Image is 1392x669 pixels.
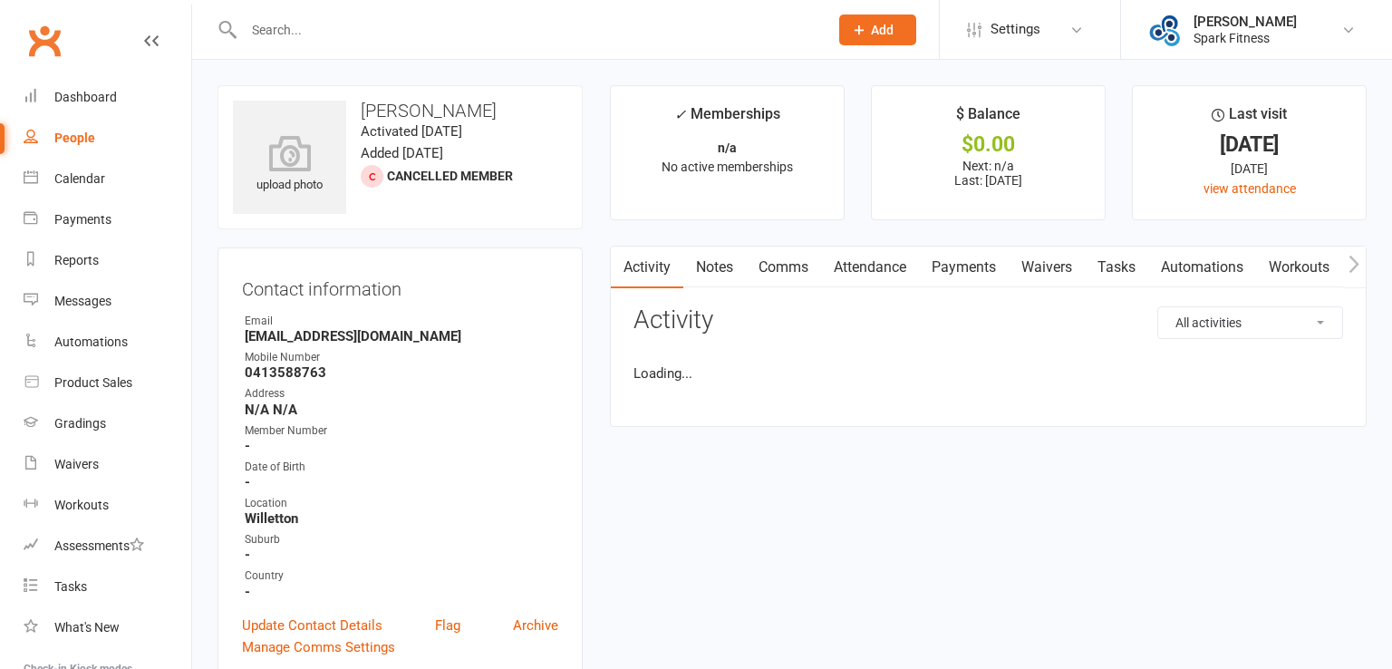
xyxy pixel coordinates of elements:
strong: - [245,474,558,490]
a: Tasks [1085,247,1148,288]
div: $0.00 [888,135,1088,154]
div: What's New [54,620,120,635]
div: [DATE] [1149,135,1349,154]
a: Attendance [821,247,919,288]
a: Notes [683,247,746,288]
a: Product Sales [24,363,191,403]
div: Mobile Number [245,349,558,366]
a: Gradings [24,403,191,444]
div: Automations [54,334,128,349]
i: ✓ [674,106,686,123]
a: Manage Comms Settings [242,636,395,658]
strong: - [245,584,558,600]
strong: - [245,547,558,563]
div: Workouts [54,498,109,512]
div: Dashboard [54,90,117,104]
div: Country [245,567,558,585]
strong: n/a [718,141,737,155]
a: Calendar [24,159,191,199]
div: Location [245,495,558,512]
a: Flag [435,615,460,636]
a: What's New [24,607,191,648]
div: Reports [54,253,99,267]
div: Tasks [54,579,87,594]
a: Workouts [1256,247,1342,288]
h3: Activity [633,306,1343,334]
div: Memberships [674,102,780,136]
h3: Contact information [242,272,558,299]
time: Added [DATE] [361,145,443,161]
strong: 0413588763 [245,364,558,381]
div: Payments [54,212,111,227]
time: Activated [DATE] [361,123,462,140]
a: Clubworx [22,18,67,63]
input: Search... [238,17,816,43]
div: Suburb [245,531,558,548]
a: People [24,118,191,159]
div: Email [245,313,558,330]
div: Spark Fitness [1194,30,1297,46]
strong: N/A N/A [245,402,558,418]
div: Last visit [1212,102,1287,135]
img: thumb_image1643853315.png [1148,12,1184,48]
a: Waivers [24,444,191,485]
a: Comms [746,247,821,288]
div: Gradings [54,416,106,431]
span: Add [871,23,894,37]
div: Member Number [245,422,558,440]
a: view attendance [1203,181,1296,196]
a: Activity [611,247,683,288]
div: Product Sales [54,375,132,390]
div: [PERSON_NAME] [1194,14,1297,30]
li: Loading... [633,363,1343,384]
a: Messages [24,281,191,322]
div: Address [245,385,558,402]
a: Payments [24,199,191,240]
span: No active memberships [662,160,793,174]
div: Waivers [54,457,99,471]
a: Reports [24,240,191,281]
div: [DATE] [1149,159,1349,179]
a: Tasks [24,567,191,607]
div: upload photo [233,135,346,195]
strong: - [245,438,558,454]
a: Update Contact Details [242,615,382,636]
span: Cancelled member [387,169,513,183]
div: Date of Birth [245,459,558,476]
div: Messages [54,294,111,308]
span: Settings [991,9,1040,50]
a: Payments [919,247,1009,288]
div: People [54,131,95,145]
a: Workouts [24,485,191,526]
a: Archive [513,615,558,636]
strong: Willetton [245,510,558,527]
a: Automations [1148,247,1256,288]
div: Assessments [54,538,144,553]
button: Add [839,15,916,45]
a: Dashboard [24,77,191,118]
div: Calendar [54,171,105,186]
a: Assessments [24,526,191,567]
div: $ Balance [956,102,1020,135]
h3: [PERSON_NAME] [233,101,567,121]
a: Waivers [1009,247,1085,288]
strong: [EMAIL_ADDRESS][DOMAIN_NAME] [245,328,558,344]
a: Automations [24,322,191,363]
p: Next: n/a Last: [DATE] [888,159,1088,188]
